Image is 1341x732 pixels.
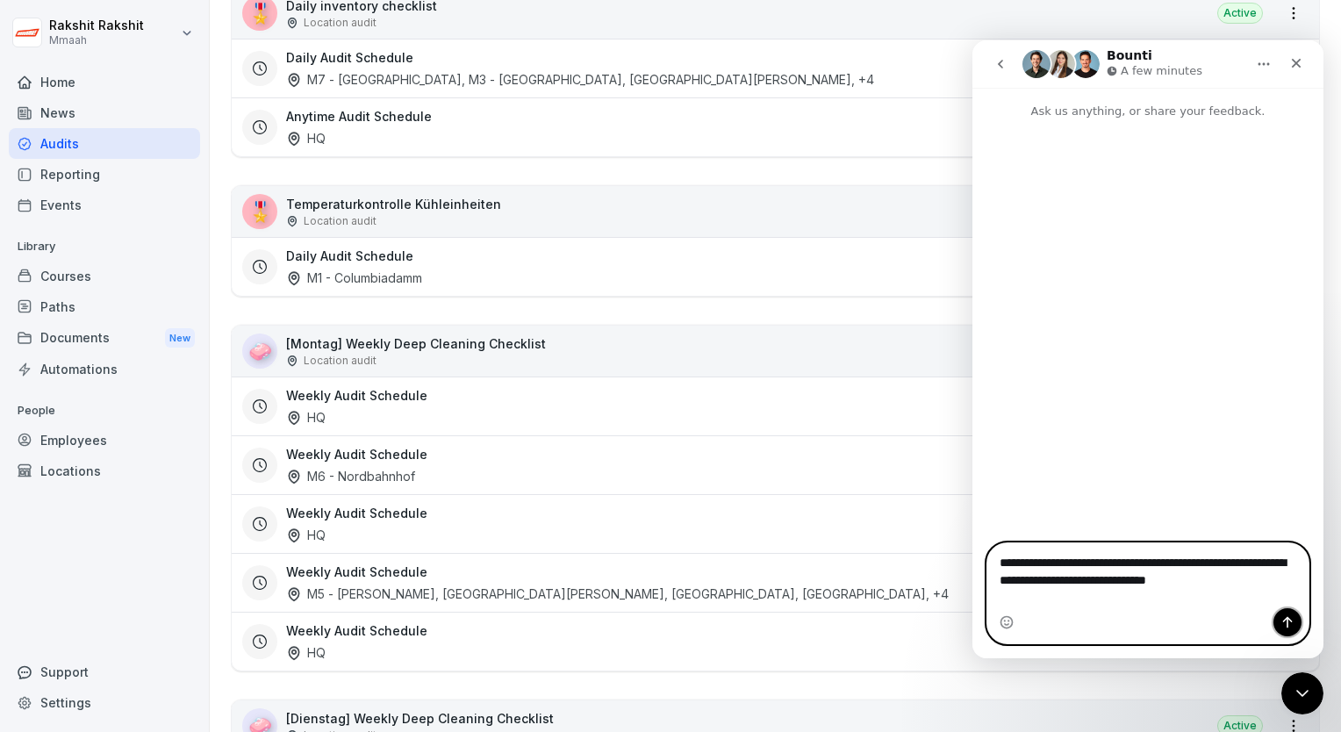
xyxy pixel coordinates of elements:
[165,328,195,348] div: New
[286,445,427,463] h3: Weekly Audit Schedule
[49,34,144,47] p: Mmaah
[286,643,326,662] div: HQ
[9,687,200,718] a: Settings
[286,70,874,89] div: M7 - [GEOGRAPHIC_DATA], M3 - [GEOGRAPHIC_DATA], [GEOGRAPHIC_DATA][PERSON_NAME] , +4
[286,563,427,581] h3: Weekly Audit Schedule
[9,397,200,425] p: People
[304,15,376,31] p: Location audit
[242,194,277,229] div: 🎖️
[286,269,422,287] div: M1 - Columbiadamm
[286,526,326,544] div: HQ
[304,353,376,369] p: Location audit
[9,322,200,355] a: DocumentsNew
[286,585,949,603] div: M5 - [PERSON_NAME], [GEOGRAPHIC_DATA][PERSON_NAME], [GEOGRAPHIC_DATA], [GEOGRAPHIC_DATA] , +4
[9,190,200,220] a: Events
[1217,3,1263,24] div: Active
[286,247,413,265] h3: Daily Audit Schedule
[286,709,554,728] p: [Dienstag] Weekly Deep Cleaning Checklist
[9,233,200,261] p: Library
[304,213,376,229] p: Location audit
[286,129,326,147] div: HQ
[9,657,200,687] div: Support
[9,159,200,190] a: Reporting
[9,354,200,384] a: Automations
[286,386,427,405] h3: Weekly Audit Schedule
[286,621,427,640] h3: Weekly Audit Schedule
[9,456,200,486] a: Locations
[286,408,326,427] div: HQ
[9,322,200,355] div: Documents
[9,128,200,159] a: Audits
[286,504,427,522] h3: Weekly Audit Schedule
[1281,672,1323,714] iframe: Intercom live chat
[242,334,277,369] div: 🧼
[9,67,200,97] a: Home
[9,425,200,456] a: Employees
[286,334,546,353] p: [Montag] Weekly Deep Cleaning Checklist
[286,48,413,67] h3: Daily Audit Schedule
[972,40,1323,658] iframe: Intercom live chat
[9,261,200,291] a: Courses
[9,291,200,322] a: Paths
[286,195,501,213] p: Temperaturkontrolle Kühleinheiten
[286,467,415,485] div: M6 - Nordbahnhof
[9,97,200,128] a: News
[286,107,432,126] h3: Anytime Audit Schedule
[49,18,144,33] p: Rakshit Rakshit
